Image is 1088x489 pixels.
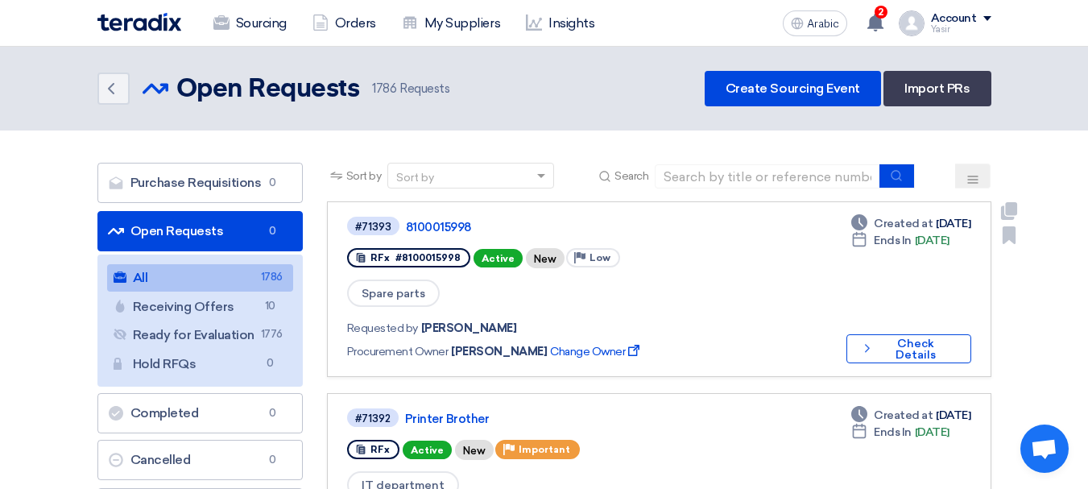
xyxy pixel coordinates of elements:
font: 1786 [261,271,283,283]
font: [DATE] [915,425,949,439]
a: Sourcing [201,6,300,41]
font: Search [614,169,648,183]
font: Requests [399,81,449,96]
a: 8100015998 [406,220,809,234]
font: #71392 [355,412,391,425]
font: Ends In [874,234,912,247]
font: 1786 [372,81,396,96]
font: Sourcing [236,15,287,31]
font: Low [590,252,610,263]
font: Purchase Requisitions [130,175,262,190]
font: Insights [548,15,594,31]
font: RFx [370,444,390,455]
font: Open Requests [130,223,224,238]
font: Hold RFQs [133,356,197,371]
img: Teradix logo [97,13,181,31]
font: Printer Brother [405,412,490,426]
button: Arabic [783,10,847,36]
a: Cancelled0 [97,440,303,480]
font: Created at [874,217,933,230]
font: Sort by [346,169,382,183]
font: [PERSON_NAME] [451,345,547,358]
font: New [463,445,486,457]
font: Open Requests [176,77,360,102]
font: 0 [269,454,276,466]
font: Ready for Evaluation [133,327,254,342]
a: Import PRs [883,71,991,106]
font: [DATE] [936,408,970,422]
font: 1776 [261,328,283,340]
font: Created at [874,408,933,422]
a: Orders [300,6,389,41]
img: profile_test.png [899,10,925,36]
font: Procurement Owner [347,345,449,358]
font: #8100015998 [395,252,461,263]
font: Active [482,253,515,264]
font: Ends In [874,425,912,439]
font: 0 [269,176,276,189]
font: [PERSON_NAME] [421,321,517,335]
font: Spare parts [362,287,425,300]
font: Receiving Offers [133,299,234,314]
a: Completed0 [97,393,303,433]
a: Open Requests0 [97,211,303,251]
font: [DATE] [915,234,949,247]
div: Open chat [1020,425,1069,473]
font: Sort by [396,171,434,184]
a: My Suppliers [389,6,513,41]
font: All [133,270,148,285]
font: 0 [269,225,276,237]
font: 10 [265,300,275,312]
font: Arabic [807,17,839,31]
font: Import PRs [904,81,970,96]
font: My Suppliers [424,15,500,31]
font: Active [411,445,444,456]
font: Cancelled [130,452,191,467]
a: Purchase Requisitions0 [97,163,303,203]
input: Search by title or reference number [655,164,880,189]
font: 0 [269,407,276,419]
font: Change Owner [550,345,625,358]
font: Requested by [347,321,418,335]
font: New [534,253,556,265]
font: [DATE] [936,217,970,230]
font: Orders [335,15,376,31]
a: Printer Brother [405,412,808,426]
font: #71393 [355,221,391,233]
font: Completed [130,405,199,421]
font: Check Details [896,337,936,362]
a: Insights [513,6,607,41]
font: 0 [267,357,274,369]
font: Account [931,11,977,25]
font: 8100015998 [406,220,471,234]
font: 2 [878,6,883,18]
font: RFx [370,252,390,263]
font: Yasir [931,24,950,35]
font: Create Sourcing Event [726,81,860,96]
font: Important [519,444,570,455]
button: Check Details [846,334,971,363]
